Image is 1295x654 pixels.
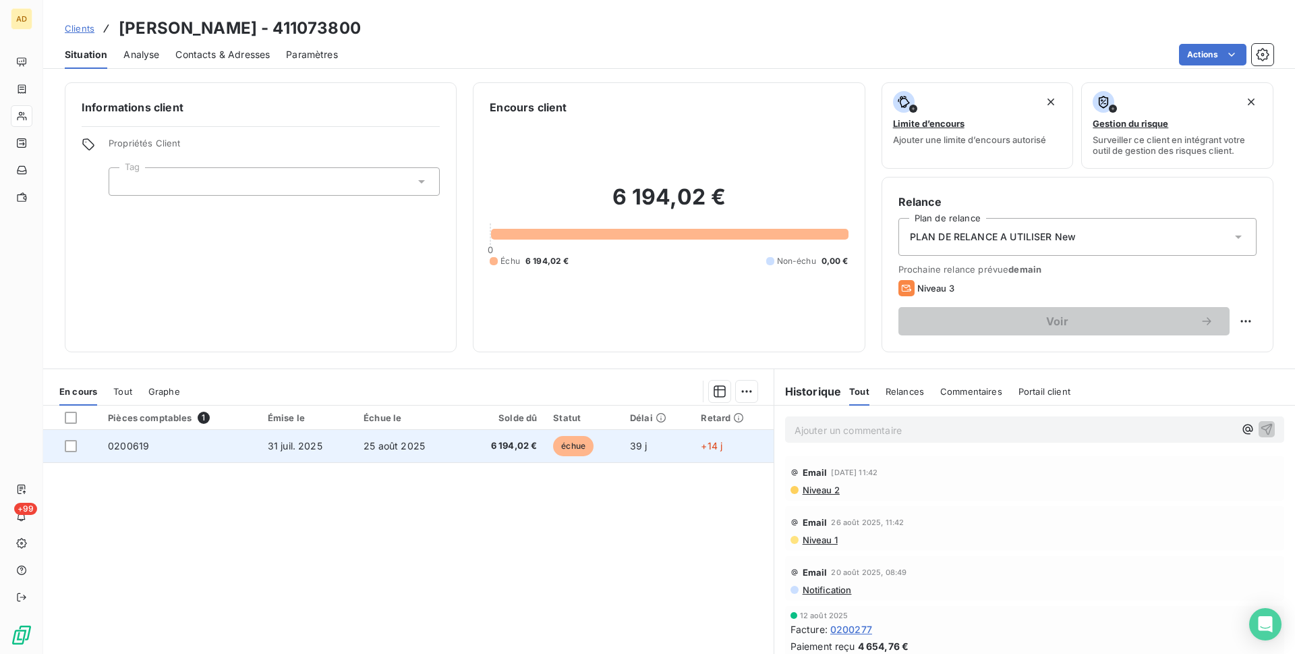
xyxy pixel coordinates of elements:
[268,440,322,452] span: 31 juil. 2025
[500,255,520,267] span: Échu
[268,412,347,423] div: Émise le
[65,22,94,35] a: Clients
[175,48,270,61] span: Contacts & Adresses
[59,386,97,397] span: En cours
[65,48,107,61] span: Situation
[858,639,909,653] span: 4 654,76 €
[701,412,765,423] div: Retard
[1093,134,1262,156] span: Surveiller ce client en intégrant votre outil de gestion des risques client.
[915,316,1200,327] span: Voir
[119,16,361,40] h3: [PERSON_NAME] - 411073800
[917,283,954,294] span: Niveau 3
[893,134,1046,145] span: Ajouter une limite d’encours autorisé
[630,440,647,452] span: 39 j
[630,412,685,423] div: Délai
[108,440,149,452] span: 0200619
[800,611,848,620] span: 12 août 2025
[11,624,32,646] img: Logo LeanPay
[898,194,1257,210] h6: Relance
[525,255,569,267] span: 6 194,02 €
[777,255,816,267] span: Non-échu
[803,467,828,478] span: Email
[898,307,1230,335] button: Voir
[469,412,537,423] div: Solde dû
[701,440,722,452] span: +14 j
[286,48,338,61] span: Paramètres
[1081,82,1273,169] button: Gestion du risqueSurveiller ce client en intégrant votre outil de gestion des risques client.
[11,8,32,30] div: AD
[893,118,965,129] span: Limite d’encours
[1018,386,1070,397] span: Portail client
[801,485,840,495] span: Niveau 2
[831,568,906,576] span: 20 août 2025, 08:49
[801,535,838,545] span: Niveau 1
[1008,264,1041,275] span: demain
[120,175,131,188] input: Ajouter une valeur
[65,23,94,34] span: Clients
[123,48,159,61] span: Analyse
[82,99,440,115] h6: Informations client
[886,386,924,397] span: Relances
[198,412,210,424] span: 1
[488,244,493,255] span: 0
[830,622,872,636] span: 0200277
[774,383,842,400] h6: Historique
[940,386,1002,397] span: Commentaires
[803,517,828,528] span: Email
[849,386,869,397] span: Tout
[831,518,904,526] span: 26 août 2025, 11:42
[790,622,828,636] span: Facture :
[553,436,594,456] span: échue
[469,439,537,453] span: 6 194,02 €
[113,386,132,397] span: Tout
[109,138,440,157] span: Propriétés Client
[490,99,567,115] h6: Encours client
[1249,608,1282,641] div: Open Intercom Messenger
[898,264,1257,275] span: Prochaine relance prévue
[108,412,252,424] div: Pièces comptables
[882,82,1074,169] button: Limite d’encoursAjouter une limite d’encours autorisé
[148,386,180,397] span: Graphe
[831,468,877,476] span: [DATE] 11:42
[790,639,855,653] span: Paiement reçu
[803,567,828,578] span: Email
[364,412,453,423] div: Échue le
[1179,44,1246,65] button: Actions
[364,440,425,452] span: 25 août 2025
[553,412,614,423] div: Statut
[1093,118,1168,129] span: Gestion du risque
[822,255,848,267] span: 0,00 €
[910,230,1076,244] span: PLAN DE RELANCE A UTILISER New
[14,503,37,515] span: +99
[801,584,852,595] span: Notification
[490,184,848,224] h2: 6 194,02 €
